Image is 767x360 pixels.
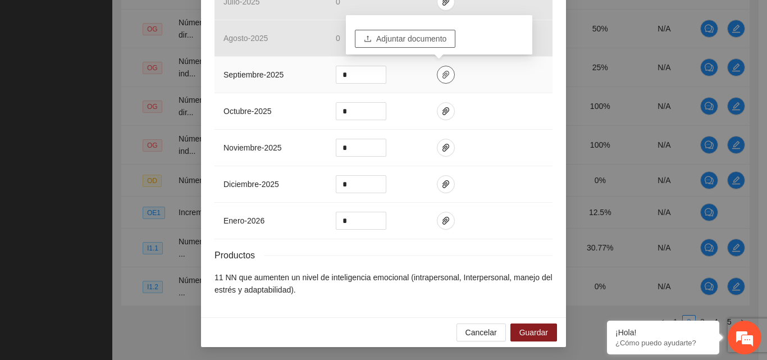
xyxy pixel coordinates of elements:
[364,35,372,44] span: upload
[437,70,454,79] span: paper-clip
[223,70,284,79] span: septiembre - 2025
[437,66,455,84] button: paper-clip
[355,34,455,43] span: uploadAdjuntar documento
[214,271,553,296] li: 11 NN que aumenten un nivel de inteligencia emocional (intrapersonal, Interpersonal, manejo del e...
[437,180,454,189] span: paper-clip
[437,216,454,225] span: paper-clip
[223,143,282,152] span: noviembre - 2025
[437,102,455,120] button: paper-clip
[58,57,189,72] div: Chatee con nosotros ahora
[223,180,279,189] span: diciembre - 2025
[355,30,455,48] button: uploadAdjuntar documento
[223,107,272,116] span: octubre - 2025
[615,339,711,347] p: ¿Cómo puedo ayudarte?
[465,326,497,339] span: Cancelar
[437,107,454,116] span: paper-clip
[437,212,455,230] button: paper-clip
[223,34,268,43] span: agosto - 2025
[437,143,454,152] span: paper-clip
[437,175,455,193] button: paper-clip
[376,33,446,45] span: Adjuntar documento
[223,216,264,225] span: enero - 2026
[336,34,340,43] span: 0
[510,323,557,341] button: Guardar
[65,117,155,230] span: Estamos en línea.
[615,328,711,337] div: ¡Hola!
[184,6,211,33] div: Minimizar ventana de chat en vivo
[6,240,214,280] textarea: Escriba su mensaje y pulse “Intro”
[214,248,264,262] span: Productos
[437,139,455,157] button: paper-clip
[456,323,506,341] button: Cancelar
[519,326,548,339] span: Guardar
